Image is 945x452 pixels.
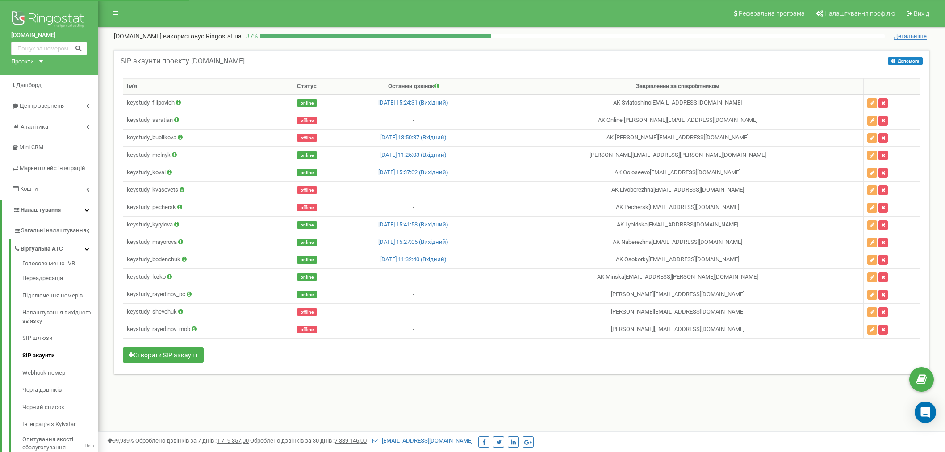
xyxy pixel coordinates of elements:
[123,251,279,268] td: keystudy_bodenchuk
[11,42,87,55] input: Пошук за номером
[915,402,936,423] div: Open Intercom Messenger
[135,437,249,444] span: Оброблено дзвінків за 7 днів :
[217,437,249,444] u: 1 719 357,00
[824,10,895,17] span: Налаштування профілю
[123,268,279,286] td: keystudy_lozko
[335,268,492,286] td: -
[2,200,98,221] a: Налаштування
[297,204,317,211] span: offline
[378,169,448,176] a: [DATE] 15:37:02 (Вихідний)
[22,330,98,347] a: SIP шлюзи
[123,321,279,338] td: keystudy_rayedinov_mob
[335,437,367,444] u: 7 339 146,00
[21,226,86,235] span: Загальні налаштування
[380,134,447,141] a: [DATE] 13:50:37 (Вхідний)
[11,9,87,31] img: Ringostat logo
[378,239,448,245] a: [DATE] 15:27:05 (Вихідний)
[335,321,492,338] td: -
[492,94,863,112] td: AK Sviatoshino [EMAIL_ADDRESS][DOMAIN_NAME]
[492,129,863,146] td: AK [PERSON_NAME] [EMAIL_ADDRESS][DOMAIN_NAME]
[13,239,98,257] a: Віртуальна АТС
[21,206,61,213] span: Налаштування
[123,129,279,146] td: keystudy_bublikova
[13,220,98,239] a: Загальні налаштування
[297,291,317,298] span: online
[492,303,863,321] td: [PERSON_NAME] [EMAIL_ADDRESS][DOMAIN_NAME]
[123,146,279,164] td: keystudy_melnyk
[16,82,42,88] span: Дашборд
[123,234,279,251] td: keystudy_mayorova
[335,286,492,303] td: -
[22,287,98,305] a: Підключення номерів
[492,146,863,164] td: [PERSON_NAME] [EMAIL_ADDRESS][PERSON_NAME][DOMAIN_NAME]
[378,221,448,228] a: [DATE] 15:41:58 (Вихідний)
[297,186,317,194] span: offline
[123,94,279,112] td: keystudy_filipovich
[492,251,863,268] td: AK Osokorky [EMAIL_ADDRESS][DOMAIN_NAME]
[492,286,863,303] td: [PERSON_NAME] [EMAIL_ADDRESS][DOMAIN_NAME]
[335,303,492,321] td: -
[22,399,98,416] a: Чорний список
[123,112,279,129] td: keystudy_asratian
[335,112,492,129] td: -
[250,437,367,444] span: Оброблено дзвінків за 30 днів :
[114,32,242,41] p: [DOMAIN_NAME]
[20,102,64,109] span: Центр звернень
[380,151,447,158] a: [DATE] 11:25:03 (Вхідний)
[20,165,85,172] span: Маркетплейс інтеграцій
[242,32,260,41] p: 37 %
[378,99,448,106] a: [DATE] 15:24:31 (Вихідний)
[121,57,245,65] h5: SIP акаунти проєкту [DOMAIN_NAME]
[22,259,98,270] a: Голосове меню IVR
[380,256,447,263] a: [DATE] 11:32:40 (Вхідний)
[123,216,279,234] td: keystudy_kyrylova
[297,99,317,107] span: online
[894,33,927,40] span: Детальніше
[492,268,863,286] td: AK Minska [EMAIL_ADDRESS][PERSON_NAME][DOMAIN_NAME]
[739,10,805,17] span: Реферальна програма
[335,181,492,199] td: -
[492,181,863,199] td: AK Livoberezhna [EMAIL_ADDRESS][DOMAIN_NAME]
[297,221,317,229] span: online
[372,437,472,444] a: [EMAIL_ADDRESS][DOMAIN_NAME]
[297,134,317,142] span: offline
[297,117,317,124] span: offline
[123,164,279,181] td: keystudy_koval
[492,79,863,95] th: Закріплений за співробітником
[22,382,98,399] a: Черга дзвінків
[123,286,279,303] td: keystudy_rayedinov_pc
[297,273,317,281] span: online
[492,199,863,216] td: AK Pechersk [EMAIL_ADDRESS][DOMAIN_NAME]
[19,144,43,151] span: Mini CRM
[22,305,98,330] a: Налаштування вихідного зв’язку
[123,347,204,363] button: Створити SIP аккаунт
[888,57,923,65] button: Допомога
[20,185,38,192] span: Кошти
[11,31,87,40] a: [DOMAIN_NAME]
[492,216,863,234] td: AK Lybidska [EMAIL_ADDRESS][DOMAIN_NAME]
[492,321,863,338] td: [PERSON_NAME] [EMAIL_ADDRESS][DOMAIN_NAME]
[914,10,929,17] span: Вихід
[297,239,317,246] span: online
[21,123,48,130] span: Аналiтика
[22,364,98,382] a: Webhook номер
[335,79,492,95] th: Останній дзвінок
[22,270,98,288] a: Переадресація
[297,308,317,316] span: offline
[21,245,63,253] span: Віртуальна АТС
[163,33,242,40] span: використовує Ringostat на
[123,199,279,216] td: keystudy_pechersk
[22,416,98,434] a: Інтеграція з Kyivstar
[279,79,335,95] th: Статус
[297,169,317,176] span: online
[297,326,317,333] span: offline
[492,234,863,251] td: AK Naberezhna [EMAIL_ADDRESS][DOMAIN_NAME]
[22,347,98,364] a: SIP акаунти
[123,303,279,321] td: keystudy_shevchuk
[107,437,134,444] span: 99,989%
[335,199,492,216] td: -
[492,112,863,129] td: AK Online [PERSON_NAME] [EMAIL_ADDRESS][DOMAIN_NAME]
[492,164,863,181] td: AK Goloseevo [EMAIL_ADDRESS][DOMAIN_NAME]
[123,181,279,199] td: keystudy_kvasovets
[123,79,279,95] th: Ім'я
